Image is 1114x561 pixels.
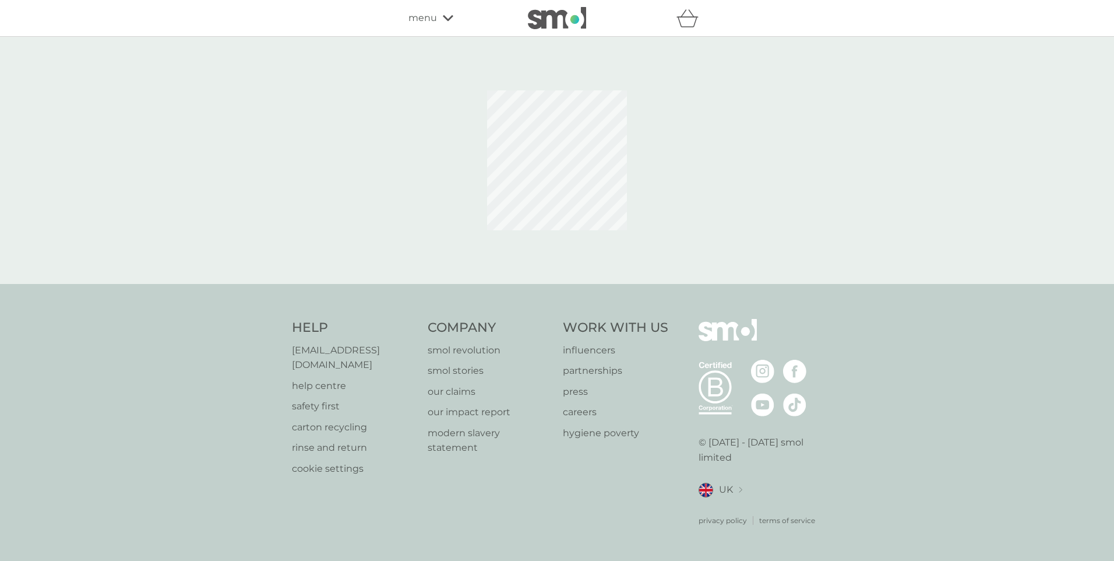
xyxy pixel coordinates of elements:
a: smol revolution [428,343,552,358]
img: smol [699,319,757,359]
img: smol [528,7,586,29]
h4: Company [428,319,552,337]
a: safety first [292,399,416,414]
a: help centre [292,378,416,394]
a: modern slavery statement [428,426,552,455]
span: UK [719,482,733,497]
a: careers [563,405,668,420]
h4: Help [292,319,416,337]
img: visit the smol Tiktok page [783,393,806,416]
img: visit the smol Facebook page [783,360,806,383]
a: [EMAIL_ADDRESS][DOMAIN_NAME] [292,343,416,373]
p: © [DATE] - [DATE] smol limited [699,435,823,465]
a: privacy policy [699,515,747,526]
a: rinse and return [292,440,416,455]
div: basket [676,6,706,30]
a: partnerships [563,363,668,378]
img: visit the smol Youtube page [751,393,774,416]
img: visit the smol Instagram page [751,360,774,383]
a: our impact report [428,405,552,420]
img: select a new location [739,487,742,493]
a: hygiene poverty [563,426,668,441]
a: smol stories [428,363,552,378]
a: carton recycling [292,420,416,435]
a: our claims [428,384,552,399]
a: influencers [563,343,668,358]
span: menu [408,10,437,26]
img: UK flag [699,483,713,497]
h4: Work With Us [563,319,668,337]
a: press [563,384,668,399]
a: terms of service [759,515,815,526]
a: cookie settings [292,461,416,476]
